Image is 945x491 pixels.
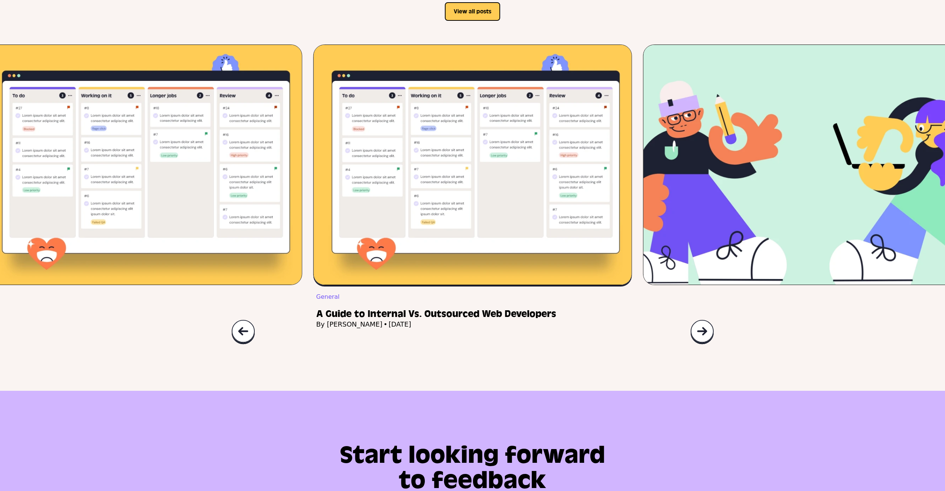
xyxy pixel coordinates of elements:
[316,319,382,330] span: By [PERSON_NAME]
[384,319,388,330] span: •
[313,45,632,285] img: Website Project Manager Guide
[445,2,500,21] button: View all posts
[690,320,714,345] img: Tools for developers
[388,319,411,330] span: [DATE]
[316,309,632,319] a: A Guide to Internal Vs. Outsourced Web Developers
[316,293,340,300] a: General
[231,320,255,345] img: QualityHive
